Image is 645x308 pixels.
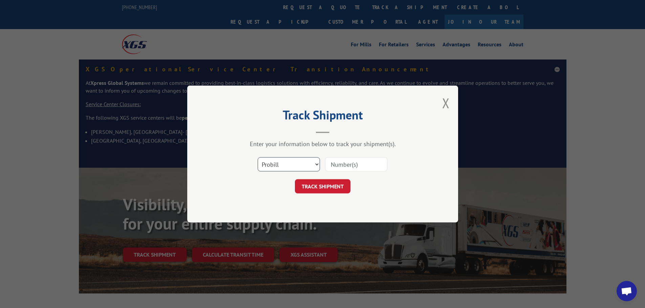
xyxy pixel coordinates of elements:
[221,140,424,148] div: Enter your information below to track your shipment(s).
[617,281,637,301] a: Open chat
[442,94,450,112] button: Close modal
[221,110,424,123] h2: Track Shipment
[325,157,387,171] input: Number(s)
[295,179,350,193] button: TRACK SHIPMENT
